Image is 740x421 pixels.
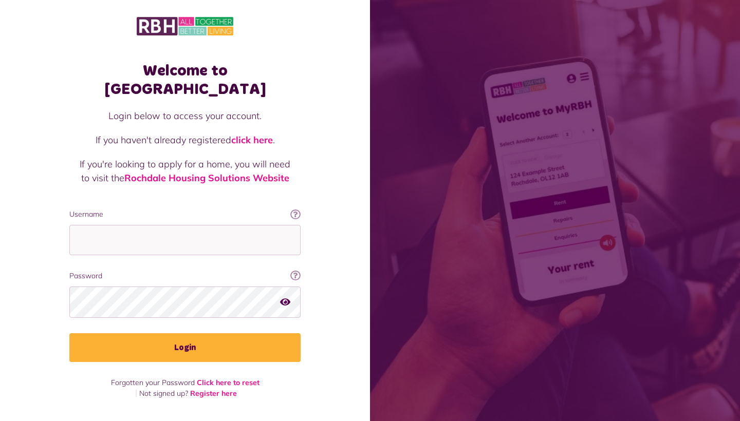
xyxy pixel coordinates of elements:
span: Not signed up? [139,389,188,398]
label: Username [69,209,301,220]
button: Login [69,333,301,362]
a: Rochdale Housing Solutions Website [124,172,289,184]
p: Login below to access your account. [80,109,290,123]
img: MyRBH [137,15,233,37]
h1: Welcome to [GEOGRAPHIC_DATA] [69,62,301,99]
a: click here [231,134,273,146]
span: Forgotten your Password [111,378,195,387]
p: If you haven't already registered . [80,133,290,147]
a: Register here [190,389,237,398]
p: If you're looking to apply for a home, you will need to visit the [80,157,290,185]
label: Password [69,271,301,281]
a: Click here to reset [197,378,260,387]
